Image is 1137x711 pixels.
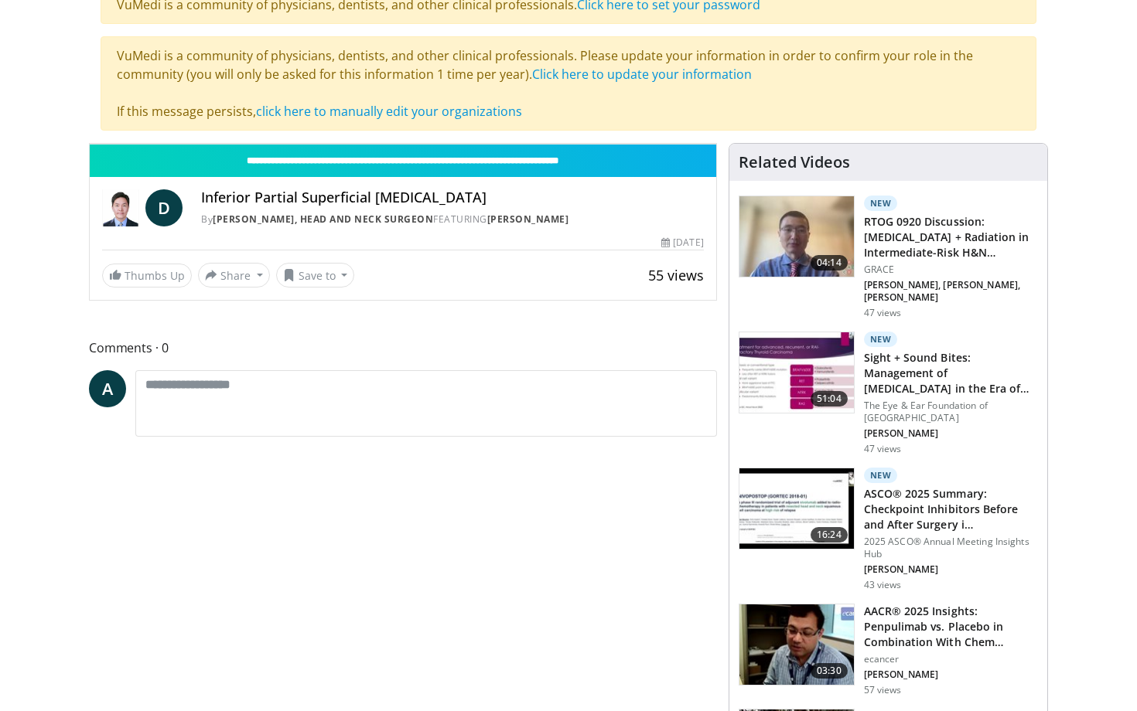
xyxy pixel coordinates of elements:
span: 04:14 [811,255,848,270]
img: a81f5811-1ccf-4ee7-8ec2-23477a0c750b.150x105_q85_crop-smart_upscale.jpg [739,468,854,549]
img: Doh Young Lee, Head and Neck Surgeon [102,189,139,226]
h3: AACR® 2025 Insights: Penpulimab vs. Placebo in Combination With Chem… [864,604,1038,650]
p: New [864,332,898,347]
a: [PERSON_NAME] [487,213,569,226]
p: [PERSON_NAME], [PERSON_NAME], [PERSON_NAME] [864,279,1038,304]
a: click here to manually edit your organizations [256,103,522,120]
a: 16:24 New ASCO® 2025 Summary: Checkpoint Inhibitors Before and After Surgery i… 2025 ASCO® Annual... [739,468,1038,591]
h4: Inferior Partial Superficial [MEDICAL_DATA] [201,189,704,206]
a: Click here to update your information [532,66,752,83]
p: 57 views [864,684,902,696]
a: [PERSON_NAME], Head and Neck Surgeon [213,213,433,226]
p: GRACE [864,264,1038,276]
a: 03:30 AACR® 2025 Insights: Penpulimab vs. Placebo in Combination With Chem… ecancer [PERSON_NAME]... [739,604,1038,696]
div: By FEATURING [201,213,704,226]
h3: RTOG 0920 Discussion: [MEDICAL_DATA] + Radiation in Intermediate-Risk H&N… [864,214,1038,260]
span: 51:04 [811,391,848,407]
span: 55 views [648,266,704,284]
div: [DATE] [661,236,703,250]
p: 47 views [864,443,902,455]
span: Comments 0 [89,338,717,358]
a: 04:14 New RTOG 0920 Discussion: [MEDICAL_DATA] + Radiation in Intermediate-Risk H&N… GRACE [PERSO... [739,196,1038,319]
img: 8bea4cff-b600-4be7-82a7-01e969b6860e.150x105_q85_crop-smart_upscale.jpg [739,332,854,413]
p: [PERSON_NAME] [864,427,1038,440]
p: ecancer [864,653,1038,665]
p: The Eye & Ear Foundation of [GEOGRAPHIC_DATA] [864,400,1038,424]
p: [PERSON_NAME] [864,563,1038,576]
h4: Related Videos [739,153,850,172]
div: VuMedi is a community of physicians, dentists, and other clinical professionals. Please update yo... [101,36,1036,131]
p: 43 views [864,579,902,591]
p: 47 views [864,307,902,319]
img: 006fd91f-89fb-445a-a939-ffe898e241ab.150x105_q85_crop-smart_upscale.jpg [739,196,854,277]
p: [PERSON_NAME] [864,668,1038,681]
a: Thumbs Up [102,264,192,287]
span: 03:30 [811,663,848,679]
span: 16:24 [811,527,848,543]
button: Save to [276,263,355,287]
button: Share [198,263,270,287]
img: 0cd214e7-10e2-4d72-8223-7ca856d9ea11.150x105_q85_crop-smart_upscale.jpg [739,604,854,685]
p: 2025 ASCO® Annual Meeting Insights Hub [864,536,1038,560]
h3: ASCO® 2025 Summary: Checkpoint Inhibitors Before and After Surgery i… [864,486,1038,532]
a: A [89,370,126,407]
p: New [864,196,898,211]
a: 51:04 New Sight + Sound Bites: Management of [MEDICAL_DATA] in the Era of Targ… The Eye & Ear Fou... [739,332,1038,455]
video-js: Video Player [90,144,716,145]
h3: Sight + Sound Bites: Management of [MEDICAL_DATA] in the Era of Targ… [864,350,1038,396]
a: D [145,189,183,226]
p: New [864,468,898,483]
